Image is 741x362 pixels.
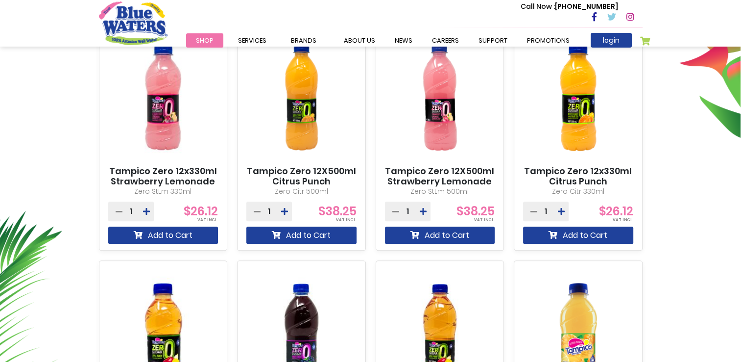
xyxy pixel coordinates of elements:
[246,186,357,197] p: Zero Citr 500ml
[523,186,633,197] p: Zero Citr 330ml
[521,1,555,11] span: Call Now :
[385,186,495,197] p: Zero StLm 500ml
[385,28,495,166] img: Tampico Zero 12X500ml Strawberry Lemonade
[469,33,517,48] a: support
[238,36,266,45] span: Services
[523,28,633,166] img: Tampico Zero 12x330ml Citrus Punch
[246,28,357,166] img: Tampico Zero 12X500ml Citrus Punch
[521,1,618,12] p: [PHONE_NUMBER]
[108,166,218,187] a: Tampico Zero 12x330ml Strawberry Lemonade
[246,227,357,244] button: Add to Cart
[523,166,633,187] a: Tampico Zero 12x330ml Citrus Punch
[318,203,357,219] span: $38.25
[517,33,579,48] a: Promotions
[385,227,495,244] button: Add to Cart
[291,36,316,45] span: Brands
[108,28,218,166] img: Tampico Zero 12x330ml Strawberry Lemonade
[99,1,167,45] a: store logo
[246,166,357,187] a: Tampico Zero 12X500ml Citrus Punch
[599,203,633,219] span: $26.12
[523,227,633,244] button: Add to Cart
[385,33,422,48] a: News
[108,227,218,244] button: Add to Cart
[334,33,385,48] a: about us
[196,36,214,45] span: Shop
[591,33,632,48] a: login
[456,203,495,219] span: $38.25
[385,166,495,187] a: Tampico Zero 12X500ml Strawberry Lemonade
[184,203,218,219] span: $26.12
[422,33,469,48] a: careers
[108,186,218,197] p: Zero StLm 330ml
